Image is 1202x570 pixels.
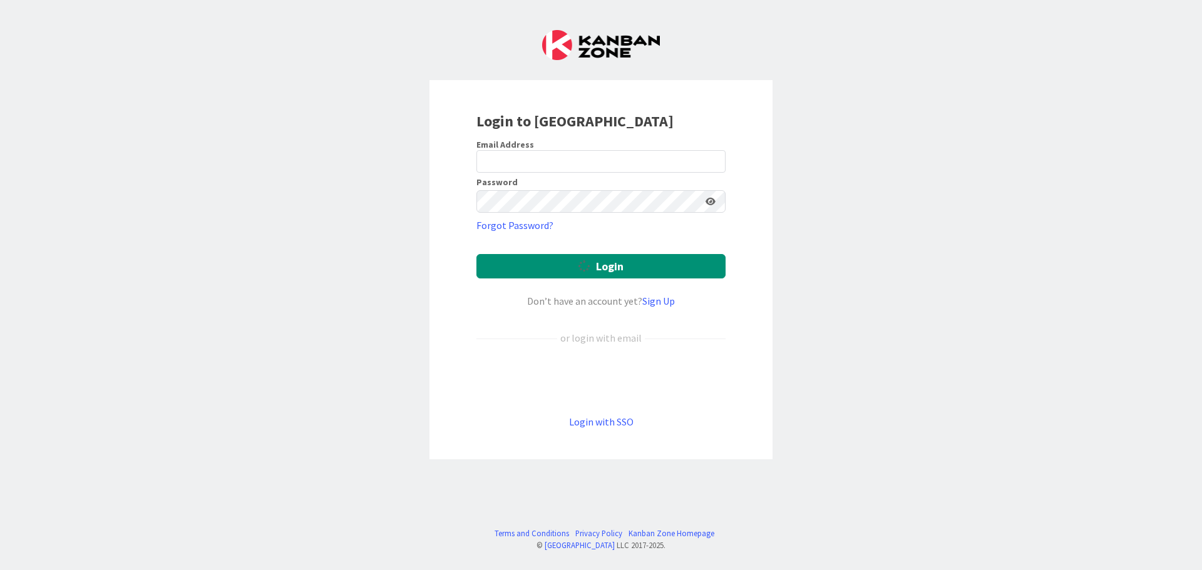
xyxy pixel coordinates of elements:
[642,295,675,307] a: Sign Up
[575,527,622,539] a: Privacy Policy
[476,139,534,150] label: Email Address
[569,415,634,428] a: Login with SSO
[476,293,726,308] div: Don’t have an account yet?
[470,366,732,394] iframe: Sign in with Google Button
[557,330,645,345] div: or login with email
[476,111,674,131] b: Login to [GEOGRAPHIC_DATA]
[629,527,714,539] a: Kanban Zone Homepage
[476,178,518,186] label: Password
[495,527,569,539] a: Terms and Conditions
[542,30,660,60] img: Kanban Zone
[476,254,726,278] button: Login
[545,540,615,550] a: [GEOGRAPHIC_DATA]
[476,218,553,233] a: Forgot Password?
[488,539,714,551] div: © LLC 2017- 2025 .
